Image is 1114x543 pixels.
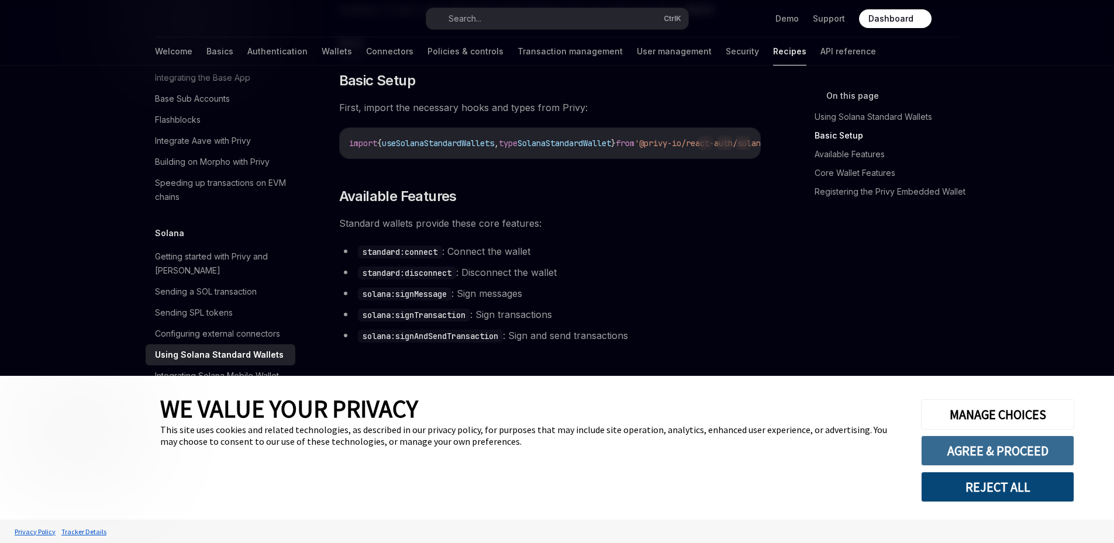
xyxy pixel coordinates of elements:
[146,88,295,109] a: Base Sub Accounts
[146,344,295,365] a: Using Solana Standard Wallets
[637,37,712,65] a: User management
[339,71,415,90] span: Basic Setup
[155,155,270,169] div: Building on Morpho with Privy
[146,109,295,130] a: Flashblocks
[1083,383,1106,407] a: close banner
[358,245,442,258] code: standard:connect
[921,472,1074,502] button: REJECT ALL
[146,151,295,172] a: Building on Morpho with Privy
[322,37,352,65] a: Wallets
[160,393,418,424] span: WE VALUE YOUR PRIVACY
[155,327,280,341] div: Configuring external connectors
[339,327,761,344] li: : Sign and send transactions
[58,521,109,542] a: Tracker Details
[726,37,759,65] a: Security
[499,138,518,148] span: type
[868,13,913,25] span: Dashboard
[339,187,457,206] span: Available Features
[494,138,499,148] span: ,
[160,424,903,447] div: This site uses cookies and related technologies, as described in our privacy policy, for purposes...
[206,37,233,65] a: Basics
[155,348,284,362] div: Using Solana Standard Wallets
[146,246,295,281] a: Getting started with Privy and [PERSON_NAME]
[339,99,761,116] span: First, import the necessary hooks and types from Privy:
[358,288,451,300] code: solana:signMessage
[12,521,58,542] a: Privacy Policy
[358,309,470,321] code: solana:signTransaction
[155,37,192,65] a: Welcome
[146,130,295,151] a: Integrate Aave with Privy
[339,264,761,281] li: : Disconnect the wallet
[820,37,876,65] a: API reference
[155,92,230,106] div: Base Sub Accounts
[155,306,233,320] div: Sending SPL tokens
[518,138,611,148] span: SolanaStandardWallet
[717,135,732,150] button: Copy the contents from the code block
[664,14,681,23] span: Ctrl K
[339,215,761,231] span: Standard wallets provide these core features:
[921,399,1074,430] button: MANAGE CHOICES
[247,37,308,65] a: Authentication
[18,406,143,457] img: company logo
[826,89,879,103] span: On this page
[616,138,634,148] span: from
[815,145,969,164] a: Available Features
[155,285,257,299] div: Sending a SOL transaction
[941,9,960,28] button: Toggle dark mode
[815,126,969,145] a: Basic Setup
[634,138,770,148] span: '@privy-io/react-auth/solana'
[449,12,481,26] div: Search...
[146,281,295,302] a: Sending a SOL transaction
[813,13,845,25] a: Support
[698,135,713,150] button: Report incorrect code
[146,172,295,207] a: Speeding up transactions on EVM chains
[155,113,201,127] div: Flashblocks
[426,8,688,29] button: Search...CtrlK
[155,226,184,240] h5: Solana
[155,134,251,148] div: Integrate Aave with Privy
[366,37,413,65] a: Connectors
[155,176,288,204] div: Speeding up transactions on EVM chains
[773,37,806,65] a: Recipes
[815,182,969,201] a: Registering the Privy Embedded Wallet
[427,37,503,65] a: Policies & controls
[358,267,456,279] code: standard:disconnect
[339,285,761,302] li: : Sign messages
[377,138,382,148] span: {
[358,330,503,343] code: solana:signAndSendTransaction
[146,323,295,344] a: Configuring external connectors
[155,250,288,278] div: Getting started with Privy and [PERSON_NAME]
[146,365,295,400] a: Integrating Solana Mobile Wallet Adapter
[859,9,932,28] a: Dashboard
[155,11,227,27] img: dark logo
[382,138,494,148] span: useSolanaStandardWallets
[921,435,1074,466] button: AGREE & PROCEED
[1091,391,1099,399] img: close banner
[611,138,616,148] span: }
[815,108,969,126] a: Using Solana Standard Wallets
[146,302,295,323] a: Sending SPL tokens
[775,13,799,25] a: Demo
[736,135,751,150] button: Ask AI
[339,243,761,260] li: : Connect the wallet
[339,372,473,390] span: Core Wallet Features
[349,138,377,148] span: import
[815,164,969,182] a: Core Wallet Features
[155,369,288,397] div: Integrating Solana Mobile Wallet Adapter
[339,306,761,323] li: : Sign transactions
[518,37,623,65] a: Transaction management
